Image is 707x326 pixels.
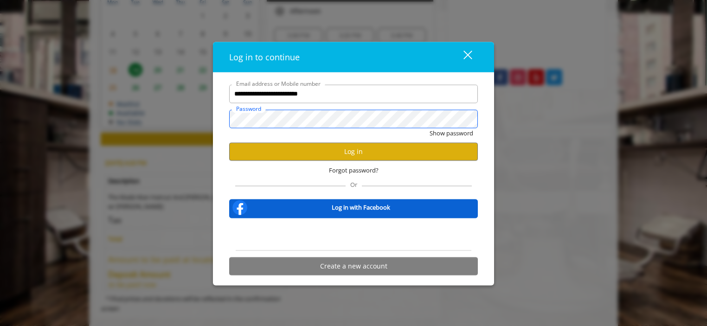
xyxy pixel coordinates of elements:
[231,104,266,113] label: Password
[229,51,300,62] span: Log in to continue
[329,165,379,175] span: Forgot password?
[446,47,478,66] button: close dialog
[231,198,249,217] img: facebook-logo
[453,50,471,64] div: close dialog
[229,142,478,160] button: Log in
[346,180,362,188] span: Or
[430,128,473,138] button: Show password
[229,257,478,275] button: Create a new account
[231,79,325,88] label: Email address or Mobile number
[307,224,401,244] iframe: Sign in with Google Button
[332,203,390,212] b: Log in with Facebook
[229,84,478,103] input: Email address or Mobile number
[229,109,478,128] input: Password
